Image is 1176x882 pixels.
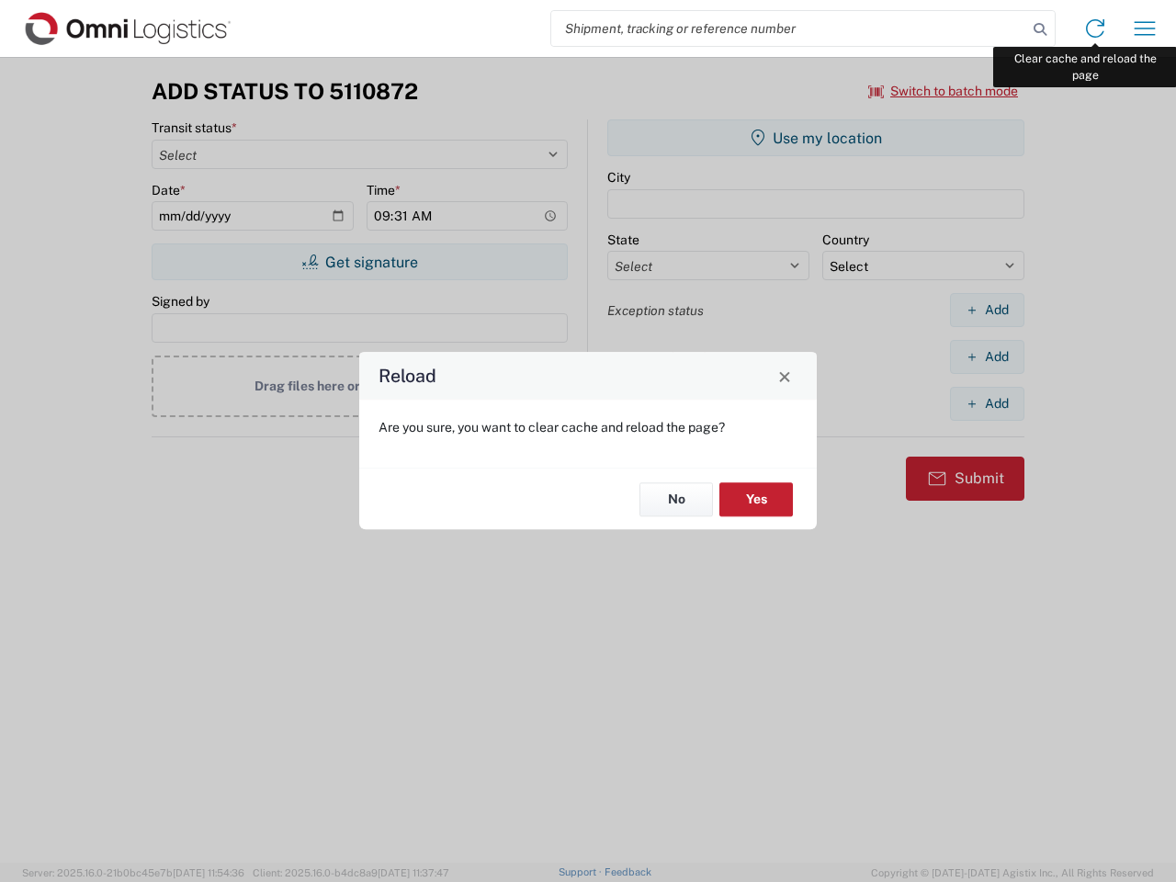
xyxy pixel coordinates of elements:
input: Shipment, tracking or reference number [551,11,1027,46]
h4: Reload [379,363,436,390]
button: Yes [719,482,793,516]
button: Close [772,363,797,389]
button: No [639,482,713,516]
p: Are you sure, you want to clear cache and reload the page? [379,419,797,435]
